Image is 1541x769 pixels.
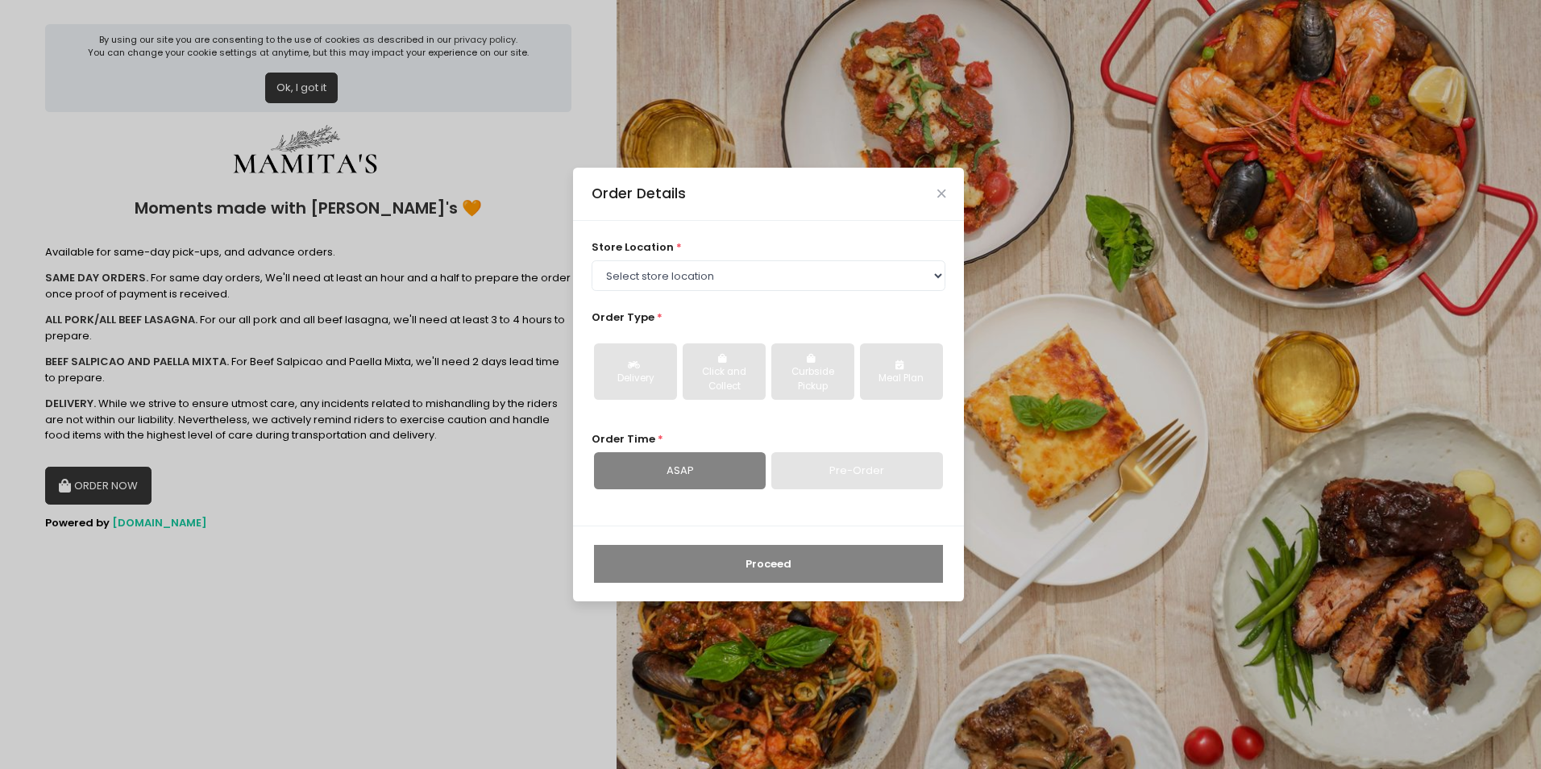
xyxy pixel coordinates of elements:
button: Curbside Pickup [771,343,854,400]
div: Meal Plan [871,372,932,386]
button: Proceed [594,545,943,584]
span: Order Type [592,310,654,325]
button: Meal Plan [860,343,943,400]
span: Order Time [592,431,655,447]
span: store location [592,239,674,255]
button: Close [937,189,945,197]
div: Order Details [592,183,686,204]
div: Delivery [605,372,666,386]
button: Delivery [594,343,677,400]
div: Curbside Pickup [783,365,843,393]
button: Click and Collect [683,343,766,400]
div: Click and Collect [694,365,754,393]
